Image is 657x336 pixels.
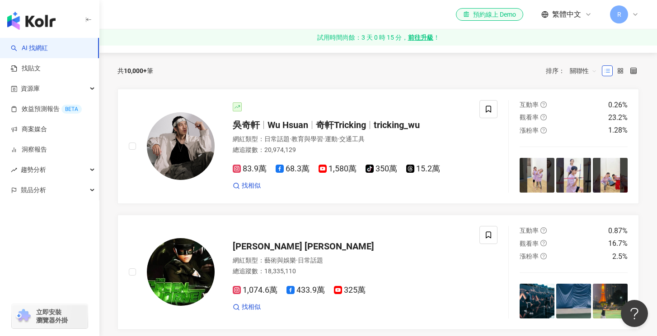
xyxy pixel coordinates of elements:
span: question-circle [540,227,547,234]
span: · [338,135,339,143]
a: 找相似 [233,181,261,190]
span: 日常話題 [298,257,323,264]
span: 83.9萬 [233,164,267,174]
span: 互動率 [520,227,539,234]
iframe: Help Scout Beacon - Open [621,300,648,327]
div: 排序： [546,64,602,78]
span: 350萬 [366,164,397,174]
span: 觀看率 [520,114,539,121]
a: 找相似 [233,303,261,312]
a: 效益預測報告BETA [11,105,82,114]
a: 洞察報告 [11,145,47,154]
span: 運動 [325,135,338,143]
span: 教育與學習 [291,135,323,143]
span: 繁體中文 [552,9,581,19]
div: 網紅類型 ： [233,256,469,265]
a: KOL Avatar吳奇軒Wu Hsuan奇軒Trickingtricking_wu網紅類型：日常話題·教育與學習·運動·交通工具總追蹤數：20,974,12983.9萬68.3萬1,580萬3... [117,89,639,204]
img: post-image [556,158,591,193]
div: 總追蹤數 ： 20,974,129 [233,146,469,155]
a: 找貼文 [11,64,41,73]
img: post-image [593,284,628,318]
span: · [296,257,298,264]
strong: 前往升級 [408,33,433,42]
span: 趨勢分析 [21,160,46,180]
img: post-image [593,158,628,193]
div: 預約線上 Demo [463,10,516,19]
span: 10,000+ [124,67,147,74]
span: question-circle [540,240,547,246]
span: 漲粉率 [520,127,539,134]
span: 325萬 [334,285,366,295]
span: 立即安裝 瀏覽器外掛 [36,308,68,324]
span: 關聯性 [570,64,597,78]
a: 預約線上 Demo [456,8,523,21]
span: 找相似 [242,303,261,312]
div: 2.5% [612,252,628,262]
span: question-circle [540,253,547,259]
span: 433.9萬 [286,285,325,295]
span: 交通工具 [339,135,365,143]
span: question-circle [540,114,547,120]
span: 68.3萬 [276,164,310,174]
div: 0.26% [608,100,628,110]
a: KOL Avatar[PERSON_NAME] [PERSON_NAME]網紅類型：藝術與娛樂·日常話題總追蹤數：18,335,1101,074.6萬433.9萬325萬找相似互動率questi... [117,215,639,330]
span: 漲粉率 [520,253,539,260]
span: 1,074.6萬 [233,285,277,295]
div: 1.28% [608,125,628,135]
span: 1,580萬 [319,164,357,174]
span: · [290,135,291,143]
img: chrome extension [14,309,32,323]
div: 總追蹤數 ： 18,335,110 [233,267,469,276]
a: chrome extension立即安裝 瀏覽器外掛 [12,304,88,328]
img: logo [7,12,56,30]
span: 藝術與娛樂 [264,257,296,264]
span: 互動率 [520,101,539,108]
span: question-circle [540,101,547,108]
div: 共 筆 [117,67,153,74]
span: question-circle [540,127,547,133]
img: post-image [520,284,554,318]
span: R [617,9,621,19]
span: 吳奇軒 [233,120,260,130]
span: 15.2萬 [406,164,440,174]
a: 試用時間尚餘：3 天 0 時 15 分，前往升級！ [99,29,657,46]
div: 網紅類型 ： [233,135,469,144]
div: 23.2% [608,113,628,123]
span: rise [11,167,17,173]
span: [PERSON_NAME] [PERSON_NAME] [233,241,374,252]
a: 商案媒合 [11,125,47,134]
span: Wu Hsuan [267,120,308,130]
span: 觀看率 [520,240,539,247]
span: 競品分析 [21,180,46,200]
span: tricking_wu [374,120,420,130]
img: post-image [556,284,591,318]
span: · [323,135,325,143]
div: 16.7% [608,239,628,249]
span: 找相似 [242,181,261,190]
span: 奇軒Tricking [316,120,366,130]
span: 日常話題 [264,135,290,143]
div: 0.87% [608,226,628,236]
img: KOL Avatar [147,238,215,306]
img: post-image [520,158,554,193]
a: searchAI 找網紅 [11,44,48,53]
span: 資源庫 [21,78,40,99]
img: KOL Avatar [147,112,215,180]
